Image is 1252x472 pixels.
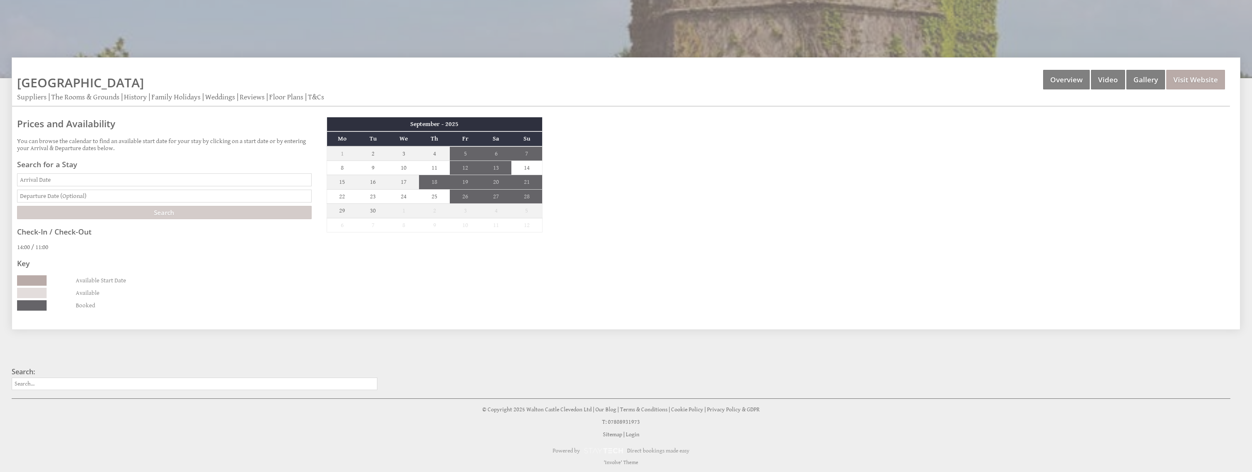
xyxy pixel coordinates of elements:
td: 28 [511,189,542,203]
th: Mo [327,131,357,146]
th: Th [419,131,450,146]
th: Sa [481,131,511,146]
td: 19 [450,175,481,189]
a: Suppliers [17,93,47,101]
p: You can browse the calendar to find an available start date for your stay by clicking on a start ... [17,138,312,152]
th: We [388,131,419,146]
input: Departure Date (Optional) [17,190,312,203]
a: Cookie Policy [671,406,703,413]
dd: Booked [74,300,310,311]
span: | [669,406,670,413]
a: The Rooms & Grounds [51,93,119,101]
td: 12 [450,161,481,175]
a: T&Cs [308,93,324,101]
h3: Search: [12,367,377,376]
p: 14:00 / 11:00 [17,244,312,251]
td: 27 [481,189,511,203]
td: 8 [388,218,419,232]
img: scrumpy.png [583,446,623,456]
h3: Check-In / Check-Out [17,227,312,237]
td: 7 [511,146,542,161]
dd: Available Start Date [74,275,310,286]
td: 3 [388,146,419,161]
td: 2 [419,204,450,218]
a: Visit Website [1166,70,1225,89]
td: 18 [419,175,450,189]
a: © Copyright 2025 Walton Castle Clevedon Ltd [482,406,592,413]
span: | [704,406,706,413]
span: | [623,431,625,438]
td: 9 [419,218,450,232]
a: Video [1091,70,1125,89]
td: 3 [450,204,481,218]
td: 6 [481,146,511,161]
input: Search [17,206,312,219]
td: 20 [481,175,511,189]
td: 4 [481,204,511,218]
th: Su [511,131,542,146]
th: Tu [357,131,388,146]
span: | [593,406,594,413]
a: Reviews [240,93,265,101]
span: | [617,406,619,413]
td: 10 [450,218,481,232]
td: 9 [357,161,388,175]
a: Terms & Conditions [620,406,667,413]
a: Login [626,431,640,438]
td: 12 [511,218,542,232]
td: 5 [450,146,481,161]
td: 5 [511,204,542,218]
a: T: 07808931973 [602,419,640,425]
td: 24 [388,189,419,203]
a: Powered byDirect bookings made easy [12,444,1230,458]
td: 26 [450,189,481,203]
h3: Search for a Stay [17,159,312,169]
td: 30 [357,204,388,218]
td: 15 [327,175,357,189]
td: 13 [481,161,511,175]
a: History [124,93,147,101]
td: 1 [327,146,357,161]
td: 17 [388,175,419,189]
td: 7 [357,218,388,232]
td: 25 [419,189,450,203]
a: Our Blog [595,406,616,413]
input: Arrival Date [17,173,312,186]
td: 16 [357,175,388,189]
a: Gallery [1126,70,1165,89]
td: 2 [357,146,388,161]
th: September - 2025 [327,117,542,131]
a: Family Holidays [151,93,201,101]
td: 4 [419,146,450,161]
td: 1 [388,204,419,218]
a: Prices and Availability [17,117,312,130]
td: 8 [327,161,357,175]
td: 11 [481,218,511,232]
td: 10 [388,161,419,175]
a: Privacy Policy & GDPR [707,406,760,413]
td: 22 [327,189,357,203]
td: 23 [357,189,388,203]
a: Floor Plans [269,93,303,101]
a: Weddings [205,93,235,101]
td: 21 [511,175,542,189]
a: Overview [1043,70,1090,89]
h3: Key [17,258,312,268]
a: Sitemap [603,431,622,438]
td: 11 [419,161,450,175]
td: 14 [511,161,542,175]
dd: Available [74,288,310,298]
td: 29 [327,204,357,218]
a: [GEOGRAPHIC_DATA] [17,74,144,91]
td: 6 [327,218,357,232]
input: Search... [12,378,377,390]
th: Fr [450,131,481,146]
p: 'Involve' Theme [12,460,1230,466]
